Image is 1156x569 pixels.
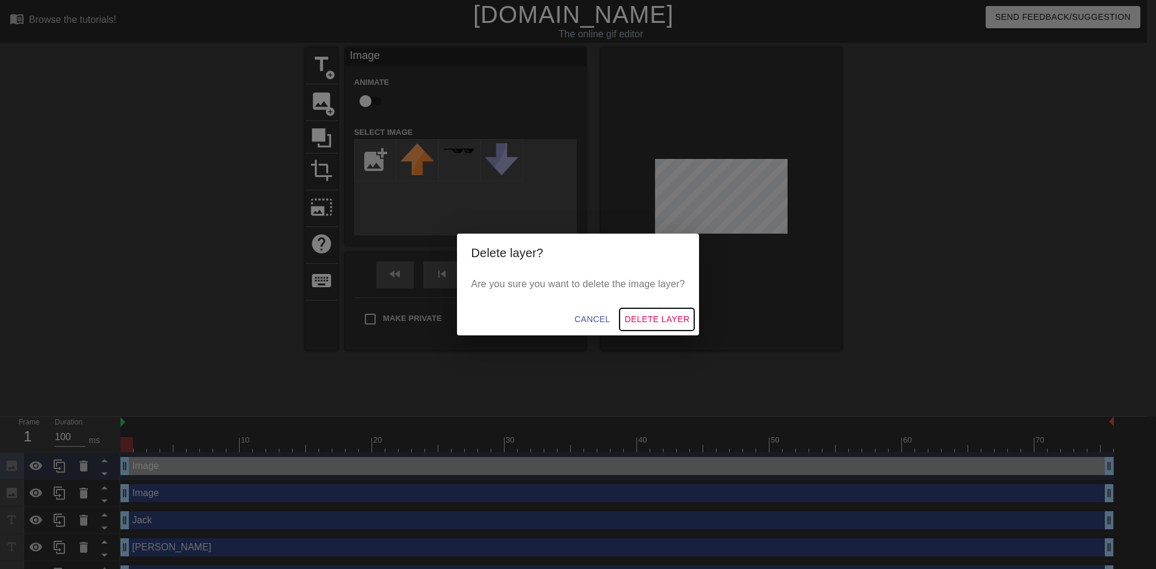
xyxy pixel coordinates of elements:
[471,277,685,291] p: Are you sure you want to delete the image layer?
[624,312,689,327] span: Delete Layer
[471,243,685,263] h2: Delete layer?
[570,308,615,331] button: Cancel
[620,308,694,331] button: Delete Layer
[574,312,610,327] span: Cancel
